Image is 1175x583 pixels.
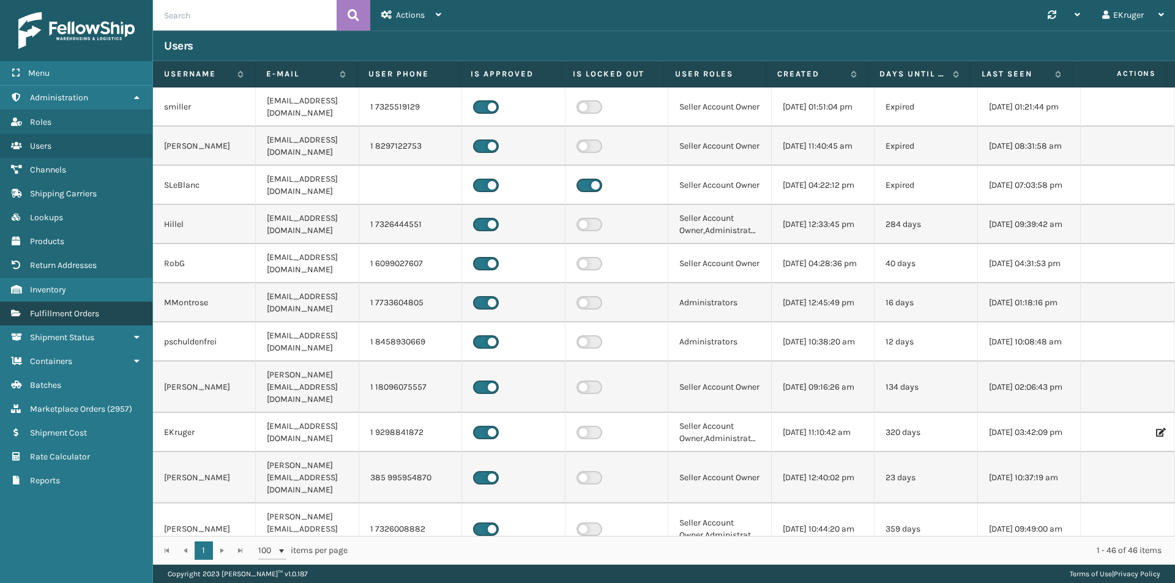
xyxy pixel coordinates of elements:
[153,205,256,244] td: Hillel
[668,166,771,205] td: Seller Account Owner
[368,69,448,80] label: User phone
[153,127,256,166] td: [PERSON_NAME]
[153,503,256,555] td: [PERSON_NAME]
[978,166,1081,205] td: [DATE] 07:03:58 pm
[1070,570,1112,578] a: Terms of Use
[195,541,213,560] a: 1
[772,283,875,322] td: [DATE] 12:45:49 pm
[668,503,771,555] td: Seller Account Owner,Administrators
[256,503,359,555] td: [PERSON_NAME][EMAIL_ADDRESS][DOMAIN_NAME]
[258,541,348,560] span: items per page
[30,380,61,390] span: Batches
[396,10,425,20] span: Actions
[875,283,977,322] td: 16 days
[30,332,94,343] span: Shipment Status
[772,127,875,166] td: [DATE] 11:40:45 am
[359,127,462,166] td: 1 8297122753
[668,413,771,452] td: Seller Account Owner,Administrators
[978,283,1081,322] td: [DATE] 01:18:16 pm
[978,127,1081,166] td: [DATE] 08:31:58 am
[359,322,462,362] td: 1 8458930669
[359,87,462,127] td: 1 7325519129
[153,244,256,283] td: RobG
[30,260,97,270] span: Return Addresses
[875,452,977,503] td: 23 days
[875,127,977,166] td: Expired
[875,87,977,127] td: Expired
[153,87,256,127] td: smiller
[978,362,1081,413] td: [DATE] 02:06:43 pm
[772,452,875,503] td: [DATE] 12:40:02 pm
[153,413,256,452] td: EKruger
[153,322,256,362] td: pschuldenfrei
[668,322,771,362] td: Administrators
[30,117,51,127] span: Roles
[772,87,875,127] td: [DATE] 01:51:04 pm
[153,362,256,413] td: [PERSON_NAME]
[107,404,132,414] span: ( 2957 )
[668,362,771,413] td: Seller Account Owner
[256,244,359,283] td: [EMAIL_ADDRESS][DOMAIN_NAME]
[359,413,462,452] td: 1 9298841872
[777,69,845,80] label: Created
[30,451,90,462] span: Rate Calculator
[978,205,1081,244] td: [DATE] 09:39:42 am
[675,69,755,80] label: User Roles
[266,69,334,80] label: E-mail
[359,503,462,555] td: 1 7326008882
[978,503,1081,555] td: [DATE] 09:49:00 am
[668,452,771,503] td: Seller Account Owner
[18,12,135,49] img: logo
[668,205,771,244] td: Seller Account Owner,Administrators
[1070,565,1160,583] div: |
[772,413,875,452] td: [DATE] 11:10:42 am
[256,413,359,452] td: [EMAIL_ADDRESS][DOMAIN_NAME]
[30,475,60,486] span: Reports
[164,39,193,53] h3: Users
[258,544,277,557] span: 100
[668,244,771,283] td: Seller Account Owner
[978,87,1081,127] td: [DATE] 01:21:44 pm
[30,428,87,438] span: Shipment Cost
[256,127,359,166] td: [EMAIL_ADDRESS][DOMAIN_NAME]
[359,283,462,322] td: 1 7733604805
[28,68,50,78] span: Menu
[875,205,977,244] td: 284 days
[1076,64,1163,84] span: Actions
[772,362,875,413] td: [DATE] 09:16:26 am
[168,565,308,583] p: Copyright 2023 [PERSON_NAME]™ v 1.0.187
[875,244,977,283] td: 40 days
[365,544,1162,557] div: 1 - 46 of 46 items
[256,362,359,413] td: [PERSON_NAME][EMAIL_ADDRESS][DOMAIN_NAME]
[30,236,64,247] span: Products
[256,205,359,244] td: [EMAIL_ADDRESS][DOMAIN_NAME]
[359,452,462,503] td: 385 995954870
[875,166,977,205] td: Expired
[164,69,231,80] label: Username
[772,322,875,362] td: [DATE] 10:38:20 am
[256,283,359,322] td: [EMAIL_ADDRESS][DOMAIN_NAME]
[153,166,256,205] td: SLeBlanc
[153,452,256,503] td: [PERSON_NAME]
[30,92,88,103] span: Administration
[978,413,1081,452] td: [DATE] 03:42:09 pm
[1156,428,1163,437] i: Edit
[978,452,1081,503] td: [DATE] 10:37:19 am
[982,69,1049,80] label: Last Seen
[668,283,771,322] td: Administrators
[875,322,977,362] td: 12 days
[30,165,66,175] span: Channels
[256,452,359,503] td: [PERSON_NAME][EMAIL_ADDRESS][DOMAIN_NAME]
[153,283,256,322] td: MMontrose
[875,413,977,452] td: 320 days
[978,244,1081,283] td: [DATE] 04:31:53 pm
[573,69,652,80] label: Is Locked Out
[471,69,550,80] label: Is Approved
[30,356,72,366] span: Containers
[256,322,359,362] td: [EMAIL_ADDRESS][DOMAIN_NAME]
[875,503,977,555] td: 359 days
[668,87,771,127] td: Seller Account Owner
[875,362,977,413] td: 134 days
[359,244,462,283] td: 1 6099027607
[359,205,462,244] td: 1 7326444551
